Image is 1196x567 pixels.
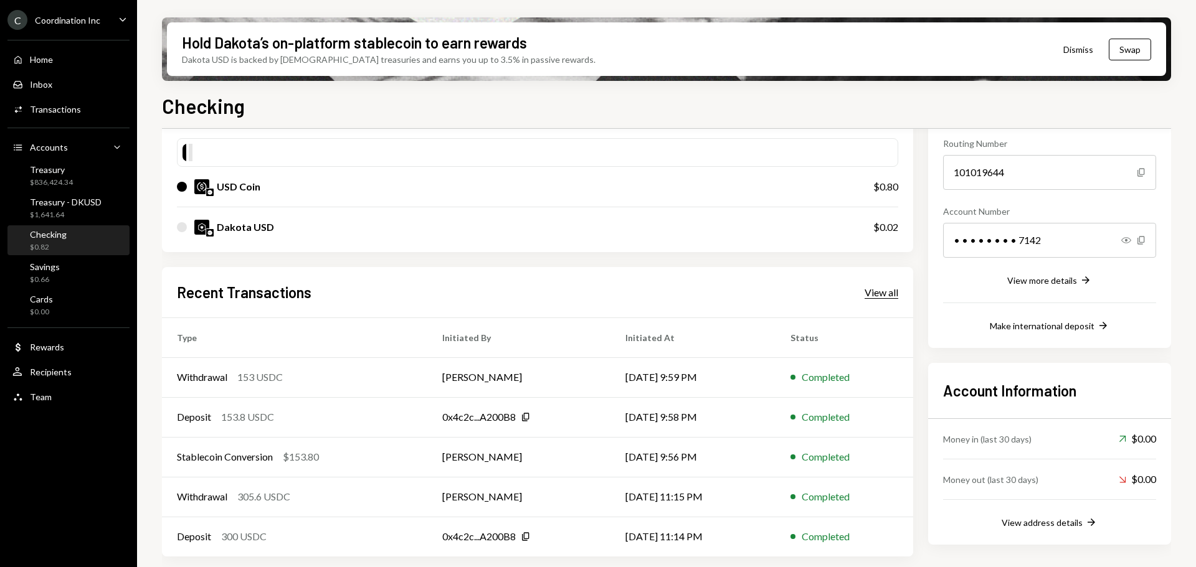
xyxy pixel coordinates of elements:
div: $153.80 [283,449,319,464]
h2: Account Information [943,380,1156,401]
div: Inbox [30,79,52,90]
a: Checking$0.82 [7,225,130,255]
div: $1,641.64 [30,210,102,220]
img: USDC [194,179,209,194]
div: Completed [802,489,850,504]
td: [DATE] 11:14 PM [610,517,776,556]
th: Initiated By [427,317,610,357]
div: 153 USDC [237,370,283,385]
td: [DATE] 9:58 PM [610,397,776,437]
div: Stablecoin Conversion [177,449,273,464]
div: • • • • • • • • 7142 [943,223,1156,258]
div: $0.82 [30,242,67,253]
a: Transactions [7,98,130,120]
div: Home [30,54,53,65]
div: Withdrawal [177,370,227,385]
div: Withdrawal [177,489,227,504]
div: View more details [1007,275,1077,286]
div: $0.80 [873,179,898,194]
div: View all [865,286,898,299]
div: $0.00 [1119,431,1156,446]
a: Rewards [7,335,130,358]
h2: Recent Transactions [177,282,311,302]
div: Deposit [177,410,211,424]
div: Completed [802,370,850,385]
div: Completed [802,449,850,464]
div: Routing Number [943,137,1156,150]
th: Initiated At [610,317,776,357]
th: Type [162,317,427,357]
td: [DATE] 9:56 PM [610,437,776,477]
div: $0.00 [30,307,53,317]
div: Completed [802,529,850,544]
div: Checking [30,229,67,240]
div: Cards [30,294,53,304]
div: Make international deposit [990,321,1094,331]
div: View address details [1002,517,1083,528]
div: USD Coin [217,179,260,194]
div: Account Number [943,205,1156,218]
div: Money out (last 30 days) [943,473,1038,486]
div: Coordination Inc [35,15,100,26]
div: $0.02 [873,220,898,235]
div: Dakota USD is backed by [DEMOGRAPHIC_DATA] treasuries and earns you up to 3.5% in passive rewards. [182,53,596,66]
a: View all [865,285,898,299]
img: base-mainnet [206,229,214,237]
a: Cards$0.00 [7,290,130,320]
td: [DATE] 9:59 PM [610,357,776,397]
button: View address details [1002,516,1098,530]
img: DKUSD [194,220,209,235]
a: Recipients [7,360,130,383]
a: Treasury$836,424.34 [7,161,130,190]
div: Treasury [30,164,73,175]
div: Transactions [30,104,81,115]
a: Savings$0.66 [7,258,130,288]
div: Deposit [177,529,211,544]
div: $836,424.34 [30,177,73,188]
div: Treasury - DKUSD [30,197,102,207]
td: [PERSON_NAME] [427,477,610,517]
div: Dakota USD [217,220,274,235]
a: Treasury - DKUSD$1,641.64 [7,193,130,223]
div: 305.6 USDC [237,489,290,504]
div: Savings [30,261,60,272]
td: [PERSON_NAME] [427,357,610,397]
div: Team [30,391,52,402]
div: 0x4c2c...A200B8 [442,529,516,544]
div: 300 USDC [221,529,267,544]
div: 0x4c2c...A200B8 [442,410,516,424]
h1: Checking [162,93,245,118]
div: Rewards [30,342,64,352]
button: View more details [1007,274,1092,288]
a: Home [7,48,130,70]
div: Recipients [30,367,72,377]
div: 101019644 [943,155,1156,190]
button: Make international deposit [990,319,1109,333]
a: Accounts [7,136,130,158]
a: Team [7,385,130,408]
div: Money in (last 30 days) [943,433,1032,446]
button: Dismiss [1048,35,1109,64]
div: $0.00 [1119,472,1156,487]
th: Status [776,317,913,357]
img: base-mainnet [206,189,214,196]
div: Accounts [30,142,68,152]
td: [DATE] 11:15 PM [610,477,776,517]
div: $0.66 [30,274,60,285]
button: Swap [1109,39,1151,60]
div: Hold Dakota’s on-platform stablecoin to earn rewards [182,32,527,53]
div: C [7,10,27,30]
td: [PERSON_NAME] [427,437,610,477]
a: Inbox [7,73,130,95]
div: 153.8 USDC [221,410,274,424]
div: Completed [802,410,850,424]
